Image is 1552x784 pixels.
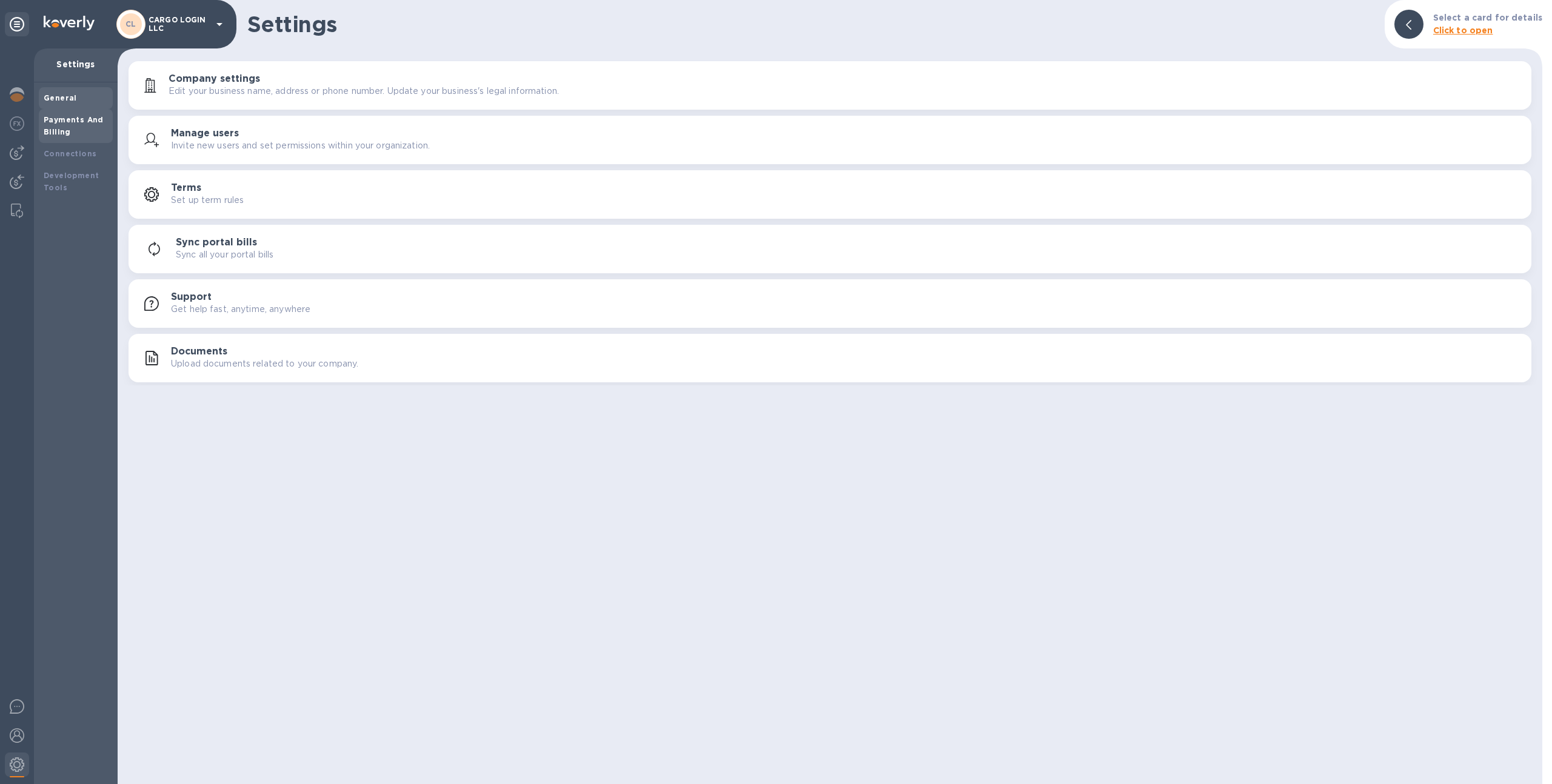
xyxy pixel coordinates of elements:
[171,139,430,152] p: Invite new users and set permissions within your organization.
[44,171,99,192] b: Development Tools
[44,93,77,102] b: General
[169,73,260,85] h3: Company settings
[171,182,201,194] h3: Terms
[129,225,1531,273] button: Sync portal billsSync all your portal bills
[149,16,209,33] p: CARGO LOGIN LLC
[171,346,227,357] h3: Documents
[44,149,96,158] b: Connections
[1433,13,1542,22] b: Select a card for details
[171,128,239,139] h3: Manage users
[10,116,24,131] img: Foreign exchange
[5,12,29,36] div: Unpin categories
[129,279,1531,328] button: SupportGet help fast, anytime, anywhere
[129,170,1531,219] button: TermsSet up term rules
[171,291,212,303] h3: Support
[171,194,244,207] p: Set up term rules
[171,357,358,370] p: Upload documents related to your company.
[44,115,104,136] b: Payments And Billing
[44,16,95,30] img: Logo
[129,116,1531,164] button: Manage usersInvite new users and set permissions within your organization.
[169,85,559,98] p: Edit your business name, address or phone number. Update your business's legal information.
[247,12,1375,37] h1: Settings
[44,58,108,70] p: Settings
[129,61,1531,110] button: Company settingsEdit your business name, address or phone number. Update your business's legal in...
[171,303,310,316] p: Get help fast, anytime, anywhere
[176,248,273,261] p: Sync all your portal bills
[129,334,1531,382] button: DocumentsUpload documents related to your company.
[1433,25,1493,35] b: Click to open
[125,19,136,28] b: CL
[176,237,257,248] h3: Sync portal bills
